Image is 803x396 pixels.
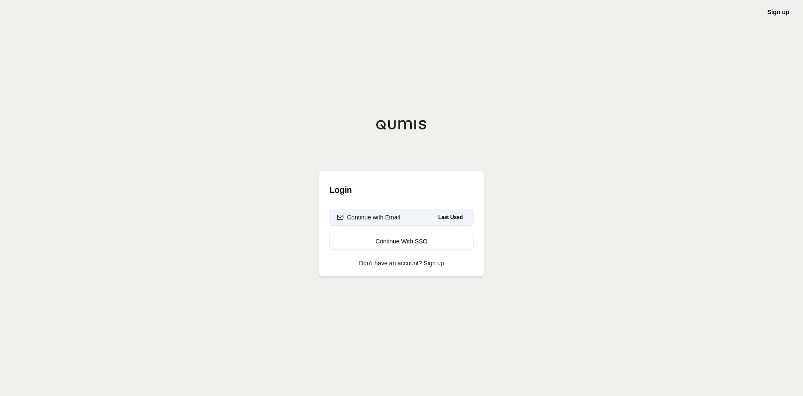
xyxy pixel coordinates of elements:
[767,9,789,15] a: Sign up
[435,212,466,222] span: Last Used
[329,260,474,266] p: Don't have an account?
[329,181,474,198] h3: Login
[329,233,474,250] a: Continue With SSO
[329,209,474,226] button: Continue with EmailLast Used
[424,260,444,267] a: Sign up
[337,213,400,222] div: Continue with Email
[337,237,466,246] div: Continue With SSO
[376,120,427,130] img: Qumis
